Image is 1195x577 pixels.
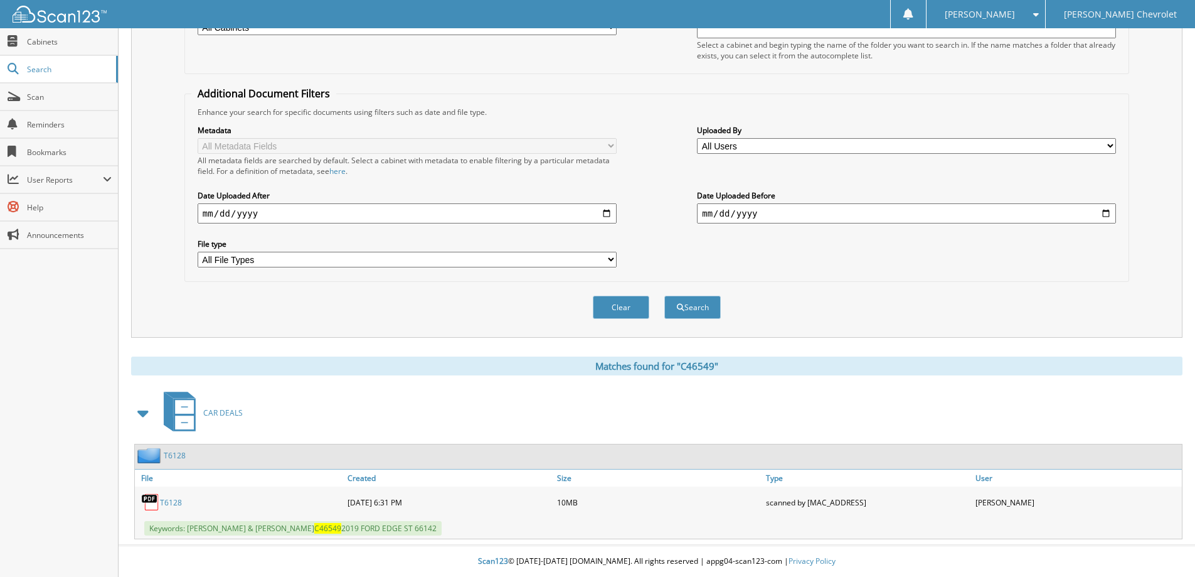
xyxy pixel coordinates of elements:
[137,448,164,463] img: folder2.png
[198,155,617,176] div: All metadata fields are searched by default. Select a cabinet with metadata to enable filtering b...
[135,470,344,487] a: File
[763,490,972,515] div: scanned by [MAC_ADDRESS]
[344,490,554,515] div: [DATE] 6:31 PM
[27,119,112,130] span: Reminders
[329,166,346,176] a: here
[27,36,112,47] span: Cabinets
[697,125,1116,136] label: Uploaded By
[141,493,160,512] img: PDF.png
[27,92,112,102] span: Scan
[314,523,341,534] span: C46549
[972,470,1182,487] a: User
[27,64,110,75] span: Search
[119,546,1195,577] div: © [DATE]-[DATE] [DOMAIN_NAME]. All rights reserved | appg04-scan123-com |
[198,190,617,201] label: Date Uploaded After
[478,556,508,566] span: Scan123
[27,147,112,158] span: Bookmarks
[554,470,763,487] a: Size
[164,450,186,461] a: T6128
[945,11,1015,18] span: [PERSON_NAME]
[697,190,1116,201] label: Date Uploaded Before
[697,203,1116,224] input: end
[156,388,243,438] a: CAR DEALS
[198,203,617,224] input: start
[789,556,836,566] a: Privacy Policy
[198,125,617,136] label: Metadata
[27,230,112,240] span: Announcements
[160,497,182,508] a: T6128
[27,175,103,185] span: User Reports
[763,470,972,487] a: Type
[27,202,112,213] span: Help
[344,470,554,487] a: Created
[13,6,107,23] img: scan123-logo-white.svg
[144,521,442,536] span: Keywords: [PERSON_NAME] & [PERSON_NAME] 2019 FORD EDGE ST 66142
[593,296,649,319] button: Clear
[554,490,763,515] div: 10MB
[131,357,1182,375] div: Matches found for "C46549"
[203,407,243,418] span: CAR DEALS
[191,107,1122,117] div: Enhance your search for specific documents using filters such as date and file type.
[1064,11,1177,18] span: [PERSON_NAME] Chevrolet
[972,490,1182,515] div: [PERSON_NAME]
[191,87,336,100] legend: Additional Document Filters
[664,296,721,319] button: Search
[697,40,1116,61] div: Select a cabinet and begin typing the name of the folder you want to search in. If the name match...
[1132,517,1195,577] iframe: Chat Widget
[198,239,617,249] label: File type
